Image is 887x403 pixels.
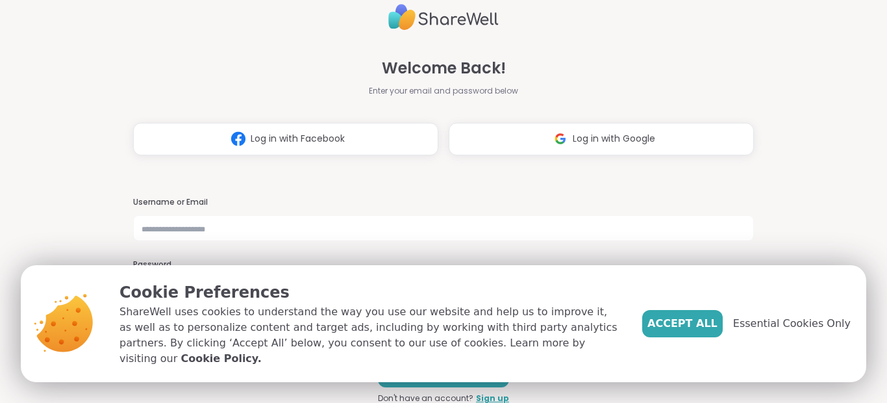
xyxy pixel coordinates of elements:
img: ShareWell Logomark [548,127,573,151]
a: Cookie Policy. [181,351,261,367]
span: Log in with Facebook [251,132,345,146]
span: Log in with Google [573,132,655,146]
p: ShareWell uses cookies to understand the way you use our website and help us to improve it, as we... [119,304,621,367]
span: Essential Cookies Only [733,316,851,331]
img: ShareWell Logomark [226,127,251,151]
button: Log in with Facebook [133,123,438,155]
h3: Password [133,259,754,270]
button: Accept All [642,310,723,337]
span: Accept All [647,316,718,331]
button: Log in with Google [449,123,754,155]
span: Welcome Back! [382,57,506,80]
p: Cookie Preferences [119,281,621,304]
span: Enter your email and password below [369,85,518,97]
h3: Username or Email [133,197,754,208]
